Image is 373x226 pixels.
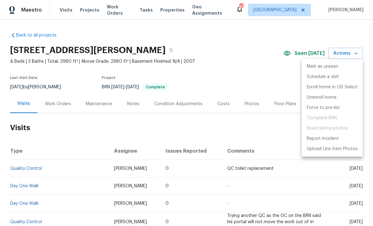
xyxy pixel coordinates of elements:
[307,135,339,142] p: Report Incident
[307,63,338,70] p: Mark as unseen
[307,94,336,101] p: Unenroll home
[302,113,363,123] span: Project is already completed
[307,146,358,152] p: Upload Line Item Photos
[307,84,358,91] p: Enroll home in OD Select
[307,105,340,111] p: Force to pre-list
[307,74,339,80] p: Schedule a visit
